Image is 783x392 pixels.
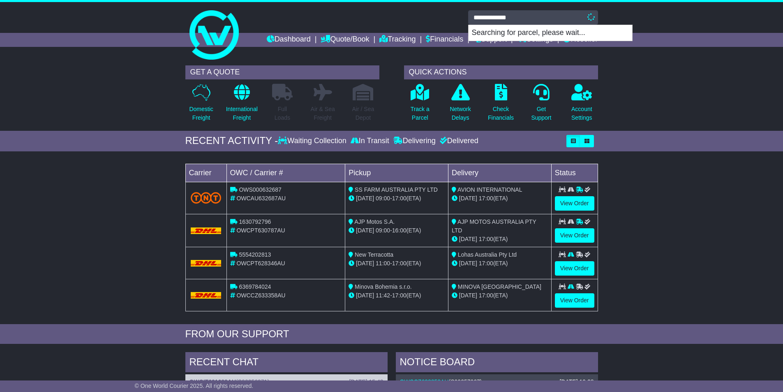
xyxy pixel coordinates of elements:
span: AVION INTERNATIONAL [457,186,522,193]
p: Domestic Freight [189,105,213,122]
span: OWCCZ633358AU [236,292,285,299]
a: CheckFinancials [487,84,514,127]
span: MINOVA [GEOGRAPHIC_DATA] [458,283,541,290]
span: 17:00 [392,292,407,299]
p: Check Financials [488,105,514,122]
p: Air / Sea Depot [352,105,374,122]
span: Minova Bohemia s.r.o. [355,283,412,290]
span: New Terracotta [355,251,393,258]
a: OWCIT631688AU [189,378,236,385]
div: Waiting Collection [278,137,348,146]
div: Delivered [438,137,478,146]
span: S00256971 [238,378,268,385]
div: (ETA) [452,235,548,244]
div: GET A QUOTE [185,65,379,79]
span: OWCAU632687AU [236,195,286,202]
span: AJP MOTOS AUSTRALIA PTY LTD [452,218,536,234]
div: - (ETA) [349,226,445,235]
span: 17:00 [479,292,493,299]
a: View Order [555,293,594,308]
span: OWCPT630787AU [236,227,285,234]
img: DHL.png [191,227,222,234]
div: FROM OUR SUPPORT [185,328,598,340]
td: OWC / Carrier # [226,164,345,182]
span: AJP Motos S.A. [354,218,395,225]
div: - (ETA) [349,291,445,300]
a: Dashboard [267,33,311,47]
td: Delivery [448,164,551,182]
td: Status [551,164,598,182]
div: ( ) [189,378,383,385]
img: DHL.png [191,292,222,299]
a: View Order [555,196,594,211]
span: 1630792796 [239,218,271,225]
div: RECENT ACTIVITY - [185,135,278,147]
div: NOTICE BOARD [396,352,598,374]
p: Searching for parcel, please wait... [469,25,632,41]
span: 6369784024 [239,283,271,290]
div: - (ETA) [349,194,445,203]
div: QUICK ACTIONS [404,65,598,79]
span: 17:00 [479,195,493,202]
div: ( ) [400,378,594,385]
span: 17:00 [479,236,493,242]
a: AccountSettings [571,84,593,127]
div: RECENT CHAT [185,352,388,374]
td: Carrier [185,164,226,182]
span: OWCPT628346AU [236,260,285,267]
img: DHL.png [191,260,222,267]
span: 16:00 [392,227,407,234]
span: S00257067 [450,378,480,385]
a: View Order [555,261,594,276]
p: Get Support [531,105,551,122]
span: [DATE] [459,292,477,299]
div: (ETA) [452,194,548,203]
span: 11:00 [376,260,390,267]
a: DomesticFreight [189,84,213,127]
span: Lohas Australia Pty Ltd [458,251,517,258]
a: Quote/Book [321,33,369,47]
img: TNT_Domestic.png [191,192,222,203]
a: OWCCZ633358AU [400,378,449,385]
span: 17:00 [479,260,493,267]
p: Air & Sea Freight [311,105,335,122]
a: GetSupport [531,84,552,127]
div: [DATE] 15:43 [349,378,383,385]
p: Account Settings [571,105,592,122]
div: [DATE] 19:28 [559,378,594,385]
span: [DATE] [459,260,477,267]
span: [DATE] [356,260,374,267]
div: Delivering [391,137,438,146]
a: Tracking [379,33,416,47]
div: - (ETA) [349,259,445,268]
span: 17:00 [392,260,407,267]
div: In Transit [349,137,391,146]
a: Financials [426,33,463,47]
a: Track aParcel [410,84,430,127]
span: 09:00 [376,195,390,202]
span: 09:00 [376,227,390,234]
p: Full Loads [272,105,293,122]
span: 11:42 [376,292,390,299]
span: SS FARM AUSTRALIA PTY LTD [355,186,438,193]
a: InternationalFreight [226,84,258,127]
span: 5554202813 [239,251,271,258]
span: 17:00 [392,195,407,202]
span: [DATE] [356,195,374,202]
div: (ETA) [452,291,548,300]
td: Pickup [345,164,448,182]
a: View Order [555,228,594,243]
span: [DATE] [459,236,477,242]
div: (ETA) [452,259,548,268]
a: NetworkDelays [449,84,471,127]
p: International Freight [226,105,258,122]
span: [DATE] [459,195,477,202]
span: © One World Courier 2025. All rights reserved. [135,383,254,389]
p: Track a Parcel [411,105,430,122]
p: Network Delays [450,105,471,122]
span: [DATE] [356,292,374,299]
span: OWS000632687 [239,186,282,193]
span: [DATE] [356,227,374,234]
